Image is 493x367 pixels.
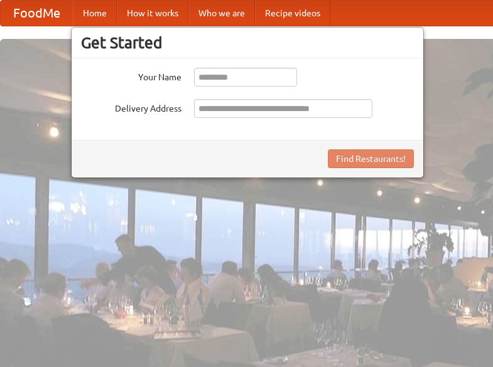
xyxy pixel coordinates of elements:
[328,149,414,168] button: Find Restaurants!
[1,1,73,26] a: FoodMe
[255,1,330,26] a: Recipe videos
[188,1,255,26] a: Who we are
[73,1,117,26] a: Home
[81,33,414,52] h3: Get Started
[81,99,181,115] label: Delivery Address
[117,1,188,26] a: How it works
[81,68,181,83] label: Your Name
